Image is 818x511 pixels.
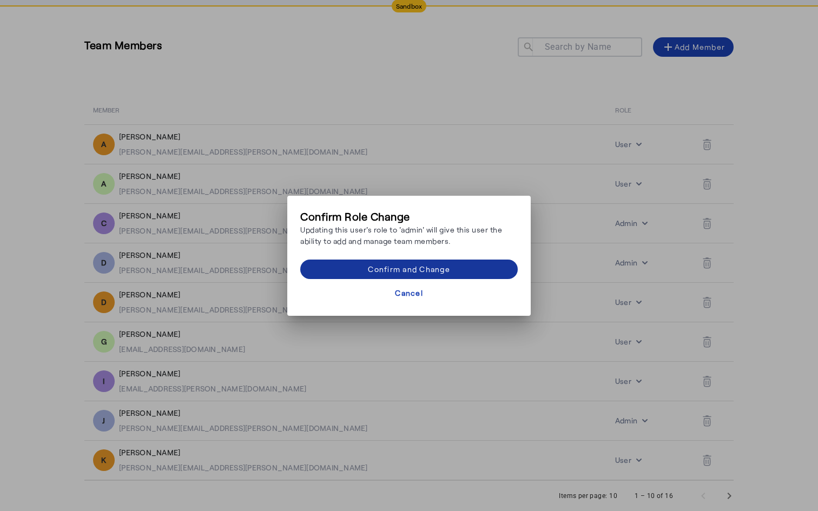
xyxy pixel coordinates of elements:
[300,224,518,247] p: Updating this user's role to 'admin' will give this user the ability to add and manage team members.
[368,263,450,275] div: Confirm and Change
[300,260,518,279] button: Confirm and Change
[300,283,518,303] button: Cancel
[395,287,423,298] div: Cancel
[300,209,518,224] h3: Confirm Role Change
